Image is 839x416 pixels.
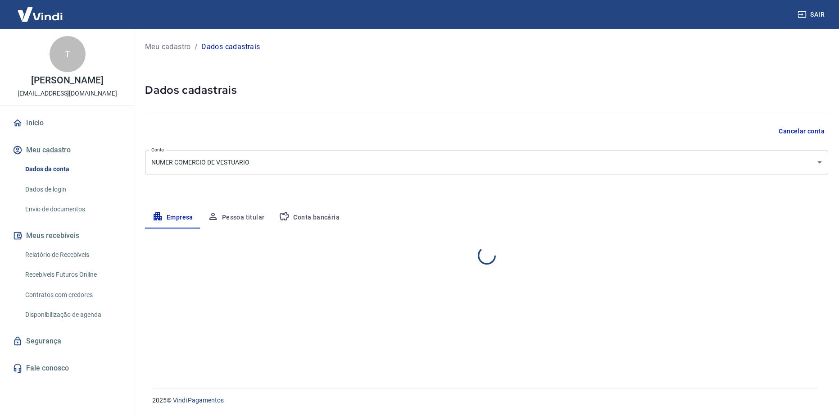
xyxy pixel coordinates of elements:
[200,207,272,229] button: Pessoa titular
[11,226,124,246] button: Meus recebíveis
[195,41,198,52] p: /
[201,41,260,52] p: Dados cadastrais
[22,286,124,304] a: Contratos com credores
[152,396,817,405] p: 2025 ©
[173,397,224,404] a: Vindi Pagamentos
[22,200,124,219] a: Envio de documentos
[145,41,191,52] a: Meu cadastro
[18,89,117,98] p: [EMAIL_ADDRESS][DOMAIN_NAME]
[50,36,86,72] div: T
[775,123,828,140] button: Cancelar conta
[31,76,103,85] p: [PERSON_NAME]
[796,6,828,23] button: Sair
[145,207,200,229] button: Empresa
[22,160,124,178] a: Dados da conta
[11,140,124,160] button: Meu cadastro
[145,83,828,97] h5: Dados cadastrais
[22,246,124,264] a: Relatório de Recebíveis
[11,358,124,378] a: Fale conosco
[22,306,124,324] a: Disponibilização de agenda
[11,0,69,28] img: Vindi
[11,113,124,133] a: Início
[11,331,124,351] a: Segurança
[145,151,828,174] div: NUMER COMERCIO DE VESTUARIO
[272,207,347,229] button: Conta bancária
[151,146,164,153] label: Conta
[22,180,124,199] a: Dados de login
[22,265,124,284] a: Recebíveis Futuros Online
